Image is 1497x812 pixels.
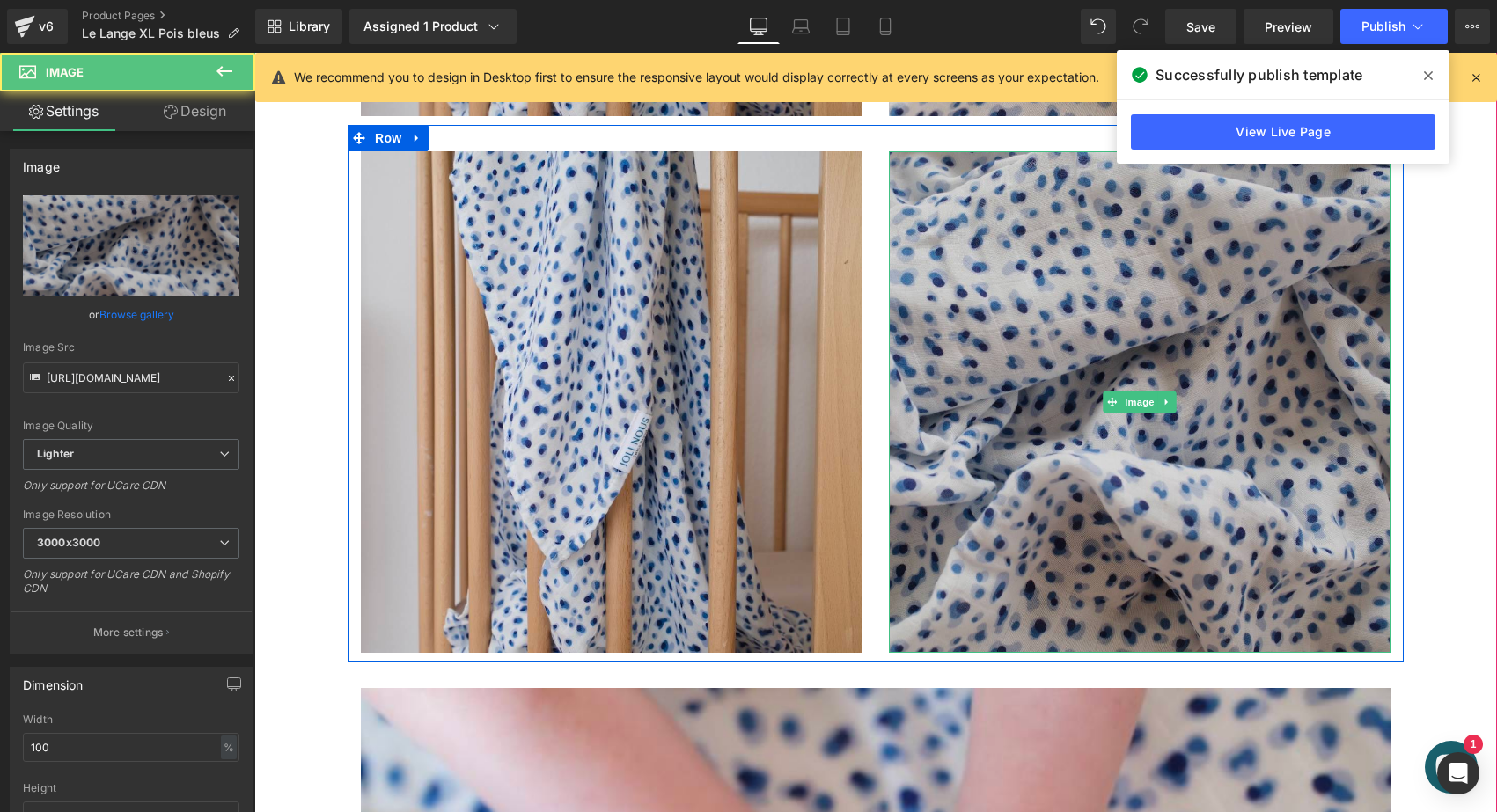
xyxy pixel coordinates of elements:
a: Expand / Collapse [904,339,922,360]
button: Redo [1123,9,1158,44]
div: Assigned 1 Product [363,18,503,35]
div: or [23,305,239,324]
button: Undo [1081,9,1116,44]
b: 3000x3000 [37,536,100,549]
div: Image Resolution [23,508,239,521]
b: Lighter [37,447,74,460]
div: Open Intercom Messenger [1437,752,1479,794]
span: Image [46,65,84,79]
button: More settings [11,611,252,653]
img: lange xl doux confortable joli nous bébé nouveau-né beau doux élégant oeko-tex gots [106,99,608,600]
span: Save [1186,18,1215,36]
inbox-online-store-chat: Chat de la boutique en ligne Shopify [1165,688,1229,745]
div: Image Src [23,341,239,354]
a: v6 [7,9,68,44]
span: Image [867,339,904,360]
button: Publish [1340,9,1448,44]
a: Expand / Collapse [151,72,174,99]
input: auto [23,733,239,762]
input: Link [23,362,239,393]
div: Width [23,713,239,726]
a: Browse gallery [99,299,174,330]
div: Height [23,782,239,794]
span: Successfully publish template [1156,64,1362,85]
span: Library [289,18,330,34]
a: Preview [1244,9,1333,44]
span: Publish [1361,19,1405,33]
span: Preview [1265,18,1312,36]
div: Only support for UCare CDN and Shopify CDN [23,567,239,607]
div: Dimension [23,668,84,692]
a: Tablet [822,9,864,44]
p: More settings [93,625,164,640]
a: Design [131,91,259,131]
div: Image [23,150,60,174]
a: Mobile [864,9,906,44]
div: Image Quality [23,420,239,432]
button: More [1455,9,1490,44]
div: Only support for UCare CDN [23,479,239,504]
a: Laptop [780,9,822,44]
span: Row [116,72,151,99]
div: v6 [35,15,57,38]
a: View Live Page [1131,114,1435,150]
div: % [221,735,237,759]
p: We recommend you to design in Desktop first to ensure the responsive layout would display correct... [294,68,1099,87]
span: Le Lange XL Pois bleus [82,26,220,40]
a: Product Pages [82,9,255,23]
a: New Library [255,9,342,44]
a: Desktop [737,9,780,44]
